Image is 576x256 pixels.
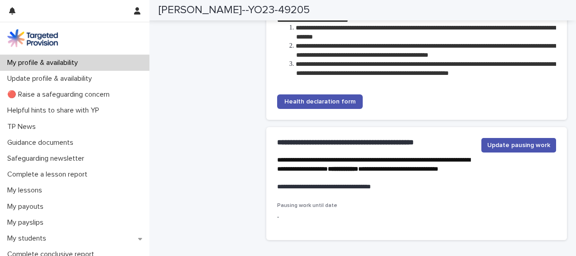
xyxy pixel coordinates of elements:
p: My lessons [4,186,49,195]
span: Health declaration form [284,98,355,105]
p: 🔴 Raise a safeguarding concern [4,90,117,99]
h2: [PERSON_NAME]--YO23-49205 [158,4,310,17]
span: Update pausing work [487,141,550,150]
p: Complete a lesson report [4,170,95,179]
p: My payslips [4,218,51,227]
p: My payouts [4,202,51,211]
span: Pausing work until date [277,203,337,208]
p: TP News [4,123,43,131]
p: Guidance documents [4,138,81,147]
button: Update pausing work [481,138,556,153]
p: Safeguarding newsletter [4,154,91,163]
p: My students [4,234,53,243]
p: Update profile & availability [4,74,99,83]
p: - [277,212,363,222]
a: Health declaration form [277,94,363,109]
img: M5nRWzHhSzIhMunXDL62 [7,29,58,47]
p: My profile & availability [4,59,85,67]
p: Helpful hints to share with YP [4,106,106,115]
